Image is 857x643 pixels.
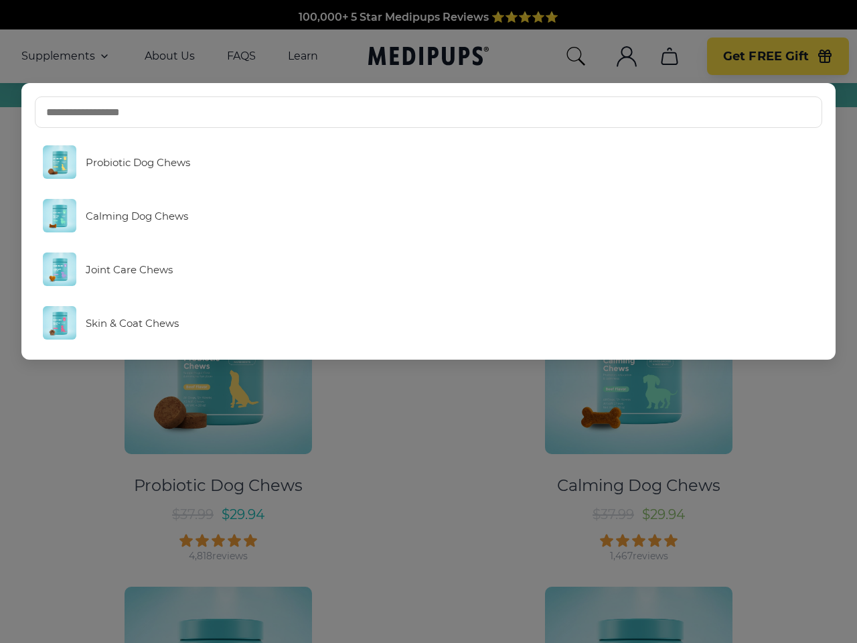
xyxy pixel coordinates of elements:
span: Joint Care Chews [86,263,173,276]
img: Joint Care Chews [43,253,76,286]
img: Probiotic Dog Chews [43,145,76,179]
span: Probiotic Dog Chews [86,156,190,169]
a: Joint Care Chews [35,246,822,293]
a: Calming Dog Chews [35,192,822,239]
span: Skin & Coat Chews [86,317,179,330]
img: Skin & Coat Chews [43,306,76,340]
a: Probiotic Dog Chews [35,139,822,186]
span: Calming Dog Chews [86,210,188,222]
a: Skin & Coat Chews [35,299,822,346]
img: Calming Dog Chews [43,199,76,232]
